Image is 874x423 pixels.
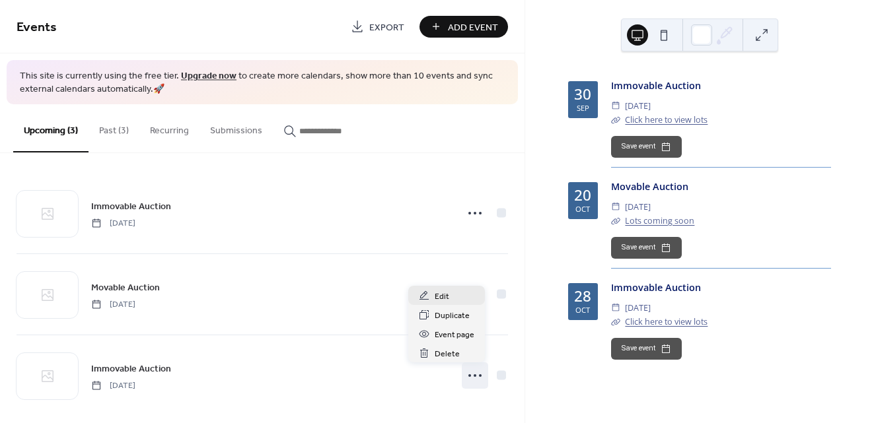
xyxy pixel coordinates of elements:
a: Lots coming soon [625,215,694,226]
div: ​ [611,99,620,113]
a: Movable Auction [611,180,688,193]
div: 30 [574,87,591,102]
span: Edit [435,290,449,304]
span: [DATE] [625,99,651,113]
button: Save event [611,136,682,157]
span: [DATE] [91,298,135,310]
span: Export [369,20,404,34]
a: Immovable Auction [91,361,171,376]
button: Save event [611,237,682,258]
span: Events [17,15,57,40]
span: Immovable Auction [91,362,171,375]
a: Movable Auction [91,280,160,295]
a: Immovable Auction [611,281,701,294]
a: Immovable Auction [611,79,701,92]
div: Sep [577,104,589,112]
span: Immovable Auction [91,199,171,213]
a: Upgrade now [181,67,237,85]
div: ​ [611,214,620,228]
div: Oct [575,205,590,212]
span: [DATE] [625,200,651,214]
span: Movable Auction [91,280,160,294]
button: Add Event [419,16,508,38]
div: ​ [611,315,620,329]
a: Click here to view lots [625,316,708,327]
div: Oct [575,306,590,313]
span: This site is currently using the free tier. to create more calendars, show more than 10 events an... [20,70,505,96]
span: Duplicate [435,309,470,323]
span: Add Event [448,20,498,34]
a: Immovable Auction [91,199,171,214]
button: Submissions [200,104,273,151]
button: Save event [611,338,682,359]
a: Click here to view lots [625,114,708,125]
span: [DATE] [91,217,135,229]
button: Past (3) [89,104,139,151]
span: [DATE] [91,379,135,391]
span: Delete [435,347,460,361]
span: [DATE] [625,301,651,315]
div: 28 [574,289,591,304]
div: ​ [611,113,620,127]
div: ​ [611,200,620,214]
div: 20 [574,188,591,203]
span: Event page [435,328,474,342]
button: Upcoming (3) [13,104,89,152]
button: Recurring [139,104,200,151]
div: ​ [611,301,620,315]
a: Export [341,16,414,38]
